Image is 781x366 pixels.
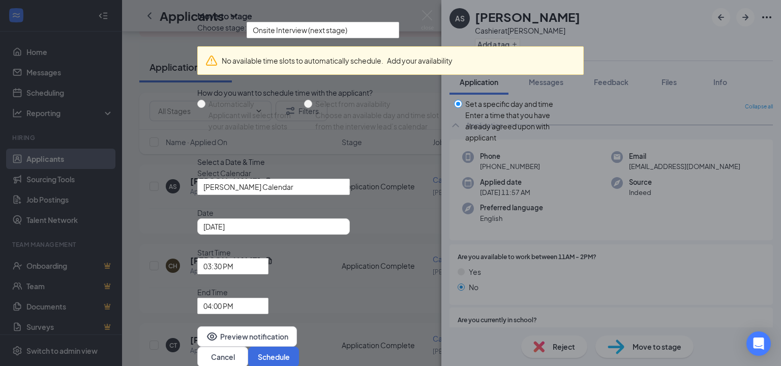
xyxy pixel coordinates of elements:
div: Select a Date & Time [197,156,584,167]
div: Open Intercom Messenger [746,331,771,356]
div: How do you want to schedule time with the applicant? [197,87,584,98]
div: Enter a time that you have already agreed upon with applicant [465,109,576,143]
button: Add your availability [387,55,453,66]
span: Onsite Interview (next stage) [253,22,347,38]
h3: Move to stage [197,11,252,22]
button: EyePreview notification [197,326,297,347]
svg: Eye [206,330,218,343]
div: Applicant will select from your available time slots [208,109,296,132]
span: End Time [197,287,268,298]
span: Date [197,207,584,218]
div: Select from availability [315,98,446,109]
div: Set a specific day and time [465,98,576,109]
span: Select Calendar [197,167,584,179]
div: Automatically [208,98,296,109]
span: 03:30 PM [203,259,233,274]
input: Aug 26, 2025 [203,221,342,232]
span: Start Time [197,247,268,258]
svg: Warning [205,54,218,67]
span: Choose stage: [197,22,247,38]
div: Choose an available day and time slot from the interview lead’s calendar [315,109,446,132]
div: No available time slots to automatically schedule. [222,55,576,66]
span: 04:00 PM [203,298,233,314]
span: [PERSON_NAME] Calendar [203,179,293,194]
